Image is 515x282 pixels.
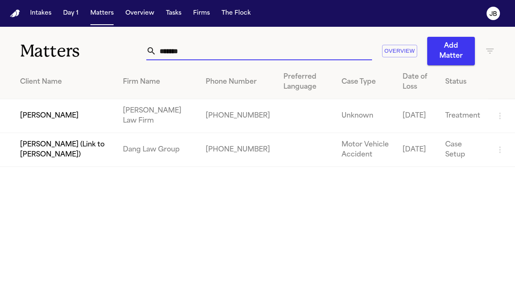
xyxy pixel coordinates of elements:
[283,72,328,92] div: Preferred Language
[218,6,254,21] button: The Flock
[10,10,20,18] img: Finch Logo
[123,77,192,87] div: Firm Name
[87,6,117,21] button: Matters
[27,6,55,21] button: Intakes
[445,77,482,87] div: Status
[60,6,82,21] button: Day 1
[122,6,158,21] button: Overview
[396,99,439,133] td: [DATE]
[199,133,277,167] td: [PHONE_NUMBER]
[190,6,213,21] button: Firms
[20,41,146,62] h1: Matters
[206,77,270,87] div: Phone Number
[116,99,199,133] td: [PERSON_NAME] Law Firm
[427,37,475,65] button: Add Matter
[116,133,199,167] td: Dang Law Group
[10,10,20,18] a: Home
[335,99,396,133] td: Unknown
[20,77,110,87] div: Client Name
[342,77,389,87] div: Case Type
[403,72,432,92] div: Date of Loss
[335,133,396,167] td: Motor Vehicle Accident
[163,6,185,21] button: Tasks
[439,99,488,133] td: Treatment
[199,99,277,133] td: [PHONE_NUMBER]
[382,45,417,58] button: Overview
[439,133,488,167] td: Case Setup
[396,133,439,167] td: [DATE]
